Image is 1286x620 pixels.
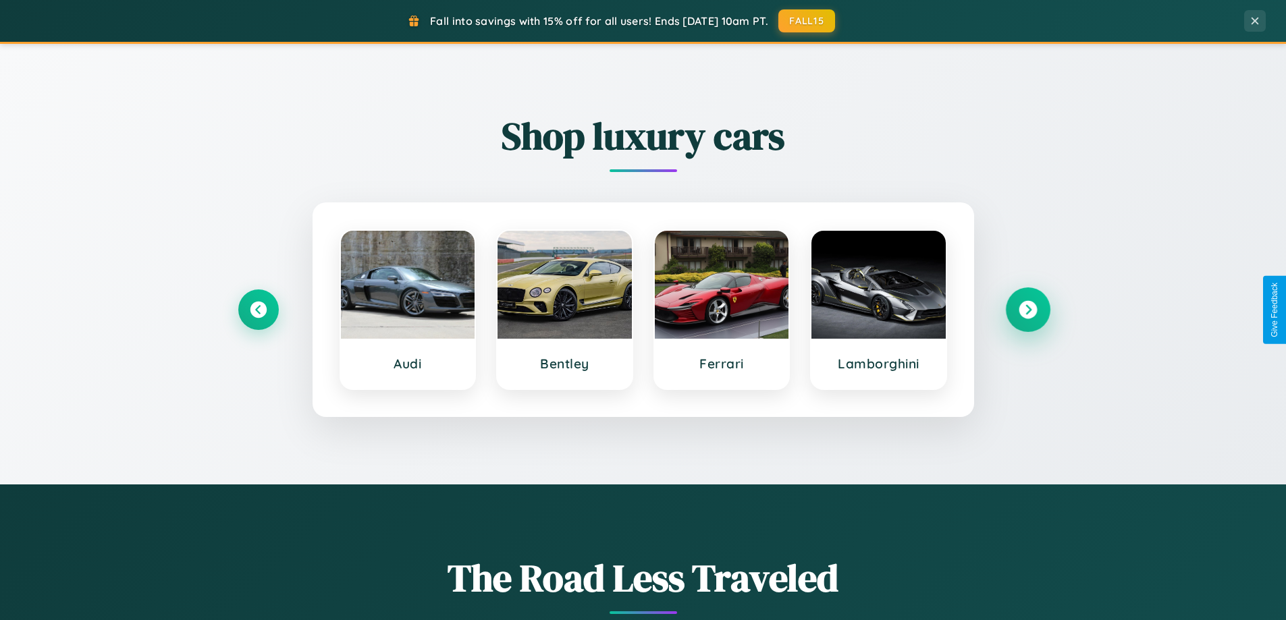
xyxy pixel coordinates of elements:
[825,356,932,372] h3: Lamborghini
[511,356,618,372] h3: Bentley
[238,552,1048,604] h1: The Road Less Traveled
[354,356,462,372] h3: Audi
[238,110,1048,162] h2: Shop luxury cars
[668,356,776,372] h3: Ferrari
[1270,283,1279,337] div: Give Feedback
[430,14,768,28] span: Fall into savings with 15% off for all users! Ends [DATE] 10am PT.
[778,9,835,32] button: FALL15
